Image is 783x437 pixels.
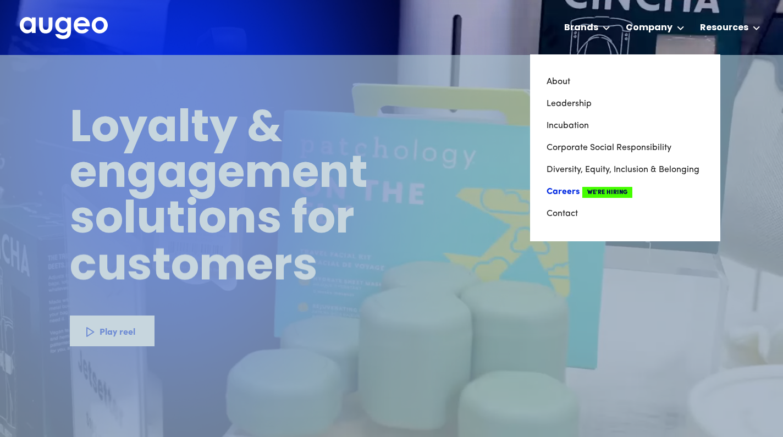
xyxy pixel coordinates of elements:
div: Resources [700,21,748,35]
span: We're Hiring [582,187,632,198]
a: Diversity, Equity, Inclusion & Belonging [547,159,704,181]
div: Brands [564,21,598,35]
div: Company [626,21,672,35]
a: Leadership [547,93,704,115]
a: CareersWe're Hiring [547,181,704,203]
nav: Company [530,54,720,241]
a: Incubation [547,115,704,137]
a: Corporate Social Responsibility [547,137,704,159]
img: Augeo's full logo in white. [20,17,108,40]
a: Contact [547,203,704,225]
a: home [20,17,108,40]
a: About [547,71,704,93]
